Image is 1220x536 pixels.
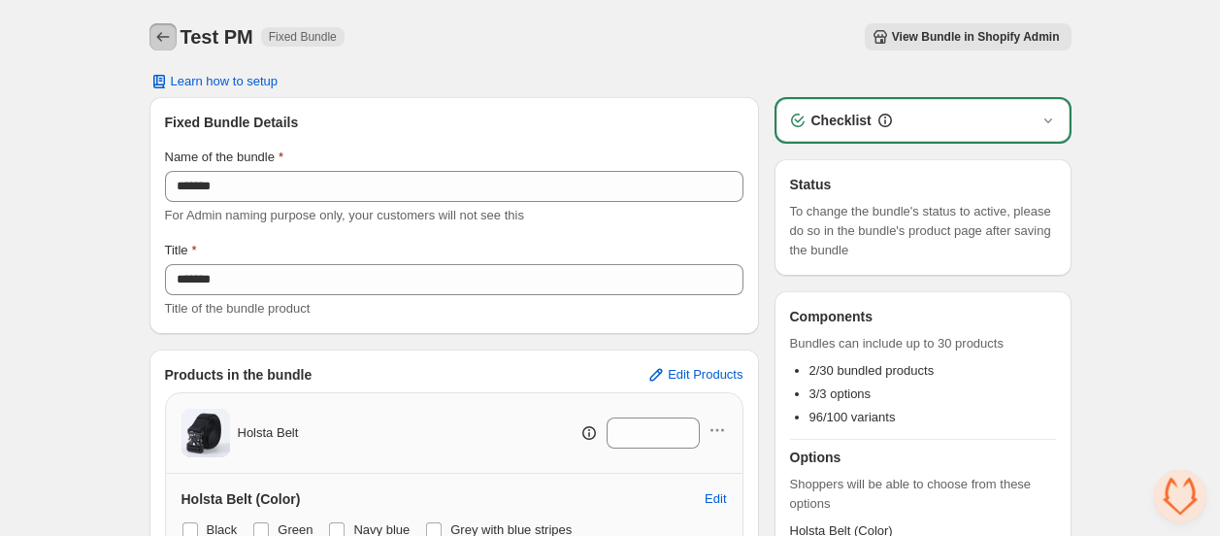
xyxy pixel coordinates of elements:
[181,409,230,457] img: Holsta Belt
[892,29,1060,45] span: View Bundle in Shopify Admin
[165,365,313,385] h3: Products in the bundle
[165,241,197,260] label: Title
[165,208,524,222] span: For Admin naming purpose only, your customers will not see this
[165,113,743,132] h3: Fixed Bundle Details
[790,334,1056,353] span: Bundles can include up to 30 products
[149,23,177,50] button: Back
[165,301,311,316] span: Title of the bundle product
[790,202,1056,260] span: To change the bundle's status to active, please do so in the bundle's product page after saving t...
[269,29,337,45] span: Fixed Bundle
[238,423,299,443] span: Holsta Belt
[809,386,872,401] span: 3/3 options
[668,367,742,383] span: Edit Products
[705,491,726,507] span: Edit
[790,448,1056,467] h3: Options
[1154,470,1206,522] div: Open chat
[811,111,872,130] h3: Checklist
[171,74,279,89] span: Learn how to setup
[165,148,284,167] label: Name of the bundle
[693,484,738,515] button: Edit
[138,68,290,95] button: Learn how to setup
[790,307,874,326] h3: Components
[865,23,1072,50] button: View Bundle in Shopify Admin
[809,410,896,424] span: 96/100 variants
[790,475,1056,514] span: Shoppers will be able to choose from these options
[181,489,301,509] h3: Holsta Belt (Color)
[809,363,935,378] span: 2/30 bundled products
[790,175,1056,194] h3: Status
[635,359,754,390] button: Edit Products
[181,25,253,49] h1: Test PM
